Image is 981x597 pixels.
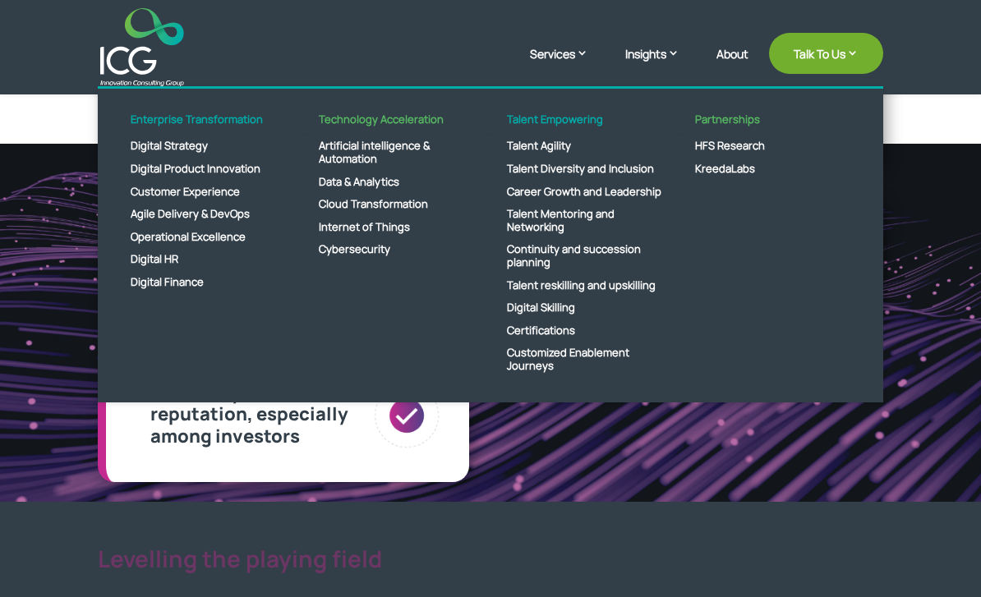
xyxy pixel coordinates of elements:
[114,113,303,135] a: Enterprise Transformation
[98,545,468,573] div: Levelling the playing field
[150,382,364,447] div: Enhance your reputation, especially among investors
[490,135,679,158] a: Talent Agility
[490,342,679,377] a: Customized Enablement Journeys
[302,238,491,261] a: Cybersecurity
[114,181,303,204] a: Customer Experience
[490,274,679,297] a: Talent reskilling and upskilling
[302,193,491,216] a: Cloud Transformation
[716,48,748,86] a: About
[490,203,679,238] a: Talent Mentoring and Networking
[490,113,679,135] a: Talent Empowering
[679,135,868,158] a: HFS Research
[490,181,679,204] a: Career Growth and Leadership
[625,45,696,86] a: Insights
[679,158,868,181] a: KreedaLabs
[100,8,183,86] img: ICG
[490,319,679,342] a: Certifications
[114,158,303,181] a: Digital Product Innovation
[490,158,679,181] a: Talent Diversity and Inclusion
[490,296,679,319] a: Digital Skilling
[302,171,491,194] a: Data & Analytics
[769,33,883,74] a: Talk To Us
[302,113,491,135] a: Technology Acceleration
[114,135,303,158] a: Digital Strategy
[490,238,679,273] a: Continuity and succession planning
[114,226,303,249] a: Operational Excellence
[302,216,491,239] a: Internet of Things
[679,113,868,135] a: Partnerships
[302,135,491,170] a: Artificial intelligence & Automation
[530,45,605,86] a: Services
[899,518,981,597] iframe: Chat Widget
[114,271,303,294] a: Digital Finance
[114,203,303,226] a: Agile Delivery & DevOps
[114,248,303,271] a: Digital HR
